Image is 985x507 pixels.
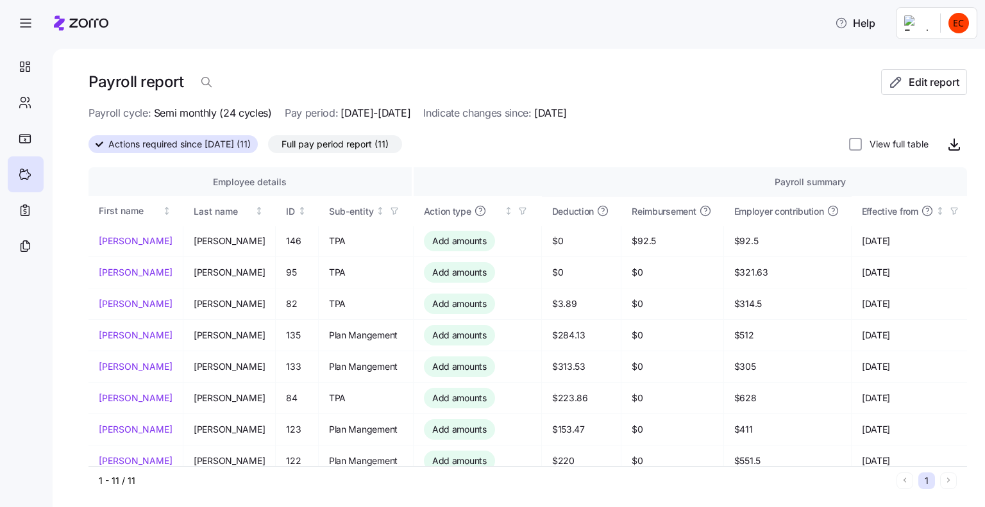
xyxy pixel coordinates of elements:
[329,392,403,404] span: TPA
[897,472,913,489] button: Previous page
[319,196,414,226] th: Sub-entityNot sorted
[194,235,265,247] span: [PERSON_NAME]
[734,329,841,342] span: $512
[862,360,963,373] span: [DATE]
[734,266,841,279] span: $321.63
[88,196,183,226] th: First nameNot sorted
[99,175,401,189] div: Employee details
[424,204,471,217] span: Action type
[552,266,610,279] span: $0
[414,196,542,226] th: Action typeNot sorted
[183,196,276,226] th: Last nameNot sorted
[432,266,487,279] span: Add amounts
[99,266,173,279] a: [PERSON_NAME]
[286,235,308,247] span: 146
[862,454,963,467] span: [DATE]
[88,72,183,92] h1: Payroll report
[99,474,891,487] div: 1 - 11 / 11
[940,472,957,489] button: Next page
[99,204,160,219] div: First name
[909,74,959,90] span: Edit report
[552,235,610,247] span: $0
[552,454,610,467] span: $220
[862,235,963,247] span: [DATE]
[432,329,487,342] span: Add amounts
[99,392,173,404] a: [PERSON_NAME]
[862,329,963,342] span: [DATE]
[99,423,173,436] a: [PERSON_NAME]
[734,204,824,217] span: Employer contribution
[329,235,403,247] span: TPA
[99,360,173,373] a: [PERSON_NAME]
[632,266,712,279] span: $0
[632,329,712,342] span: $0
[194,266,265,279] span: [PERSON_NAME]
[154,105,272,121] span: Semi monthly (24 cycles)
[881,69,967,95] button: Edit report
[632,204,696,217] span: Reimbursement
[862,138,929,151] label: View full table
[862,266,963,279] span: [DATE]
[552,423,610,436] span: $153.47
[432,360,487,373] span: Add amounts
[632,297,712,310] span: $0
[99,297,173,310] a: [PERSON_NAME]
[632,423,712,436] span: $0
[552,392,610,404] span: $223.86
[552,204,594,217] span: Deduction
[432,423,487,436] span: Add amounts
[329,266,403,279] span: TPA
[285,105,338,121] span: Pay period:
[904,15,930,31] img: Employer logo
[286,266,308,279] span: 95
[276,196,319,226] th: IDNot sorted
[862,204,918,217] span: Effective from
[282,136,389,153] span: Full pay period report (11)
[825,10,886,36] button: Help
[734,392,841,404] span: $628
[734,235,841,247] span: $92.5
[286,204,295,219] div: ID
[734,360,841,373] span: $305
[194,297,265,310] span: [PERSON_NAME]
[99,329,173,342] a: [PERSON_NAME]
[423,105,532,121] span: Indicate changes since:
[734,297,841,310] span: $314.5
[376,206,385,215] div: Not sorted
[329,297,403,310] span: TPA
[194,392,265,404] span: [PERSON_NAME]
[504,206,513,215] div: Not sorted
[329,204,374,219] div: Sub-entity
[534,105,567,121] span: [DATE]
[255,206,264,215] div: Not sorted
[948,13,969,33] img: cc97166a80db72ba115bf250c5d9a898
[194,454,265,467] span: [PERSON_NAME]
[88,105,151,121] span: Payroll cycle:
[432,297,487,310] span: Add amounts
[552,360,610,373] span: $313.53
[432,235,487,247] span: Add amounts
[329,423,403,436] span: Plan Mangement
[936,206,945,215] div: Not sorted
[286,329,308,342] span: 135
[552,329,610,342] span: $284.13
[329,360,403,373] span: Plan Mangement
[162,206,171,215] div: Not sorted
[194,329,265,342] span: [PERSON_NAME]
[194,360,265,373] span: [PERSON_NAME]
[99,235,173,247] a: [PERSON_NAME]
[852,196,973,226] th: Effective fromNot sorted
[329,329,403,342] span: Plan Mangement
[552,297,610,310] span: $3.89
[99,454,173,467] a: [PERSON_NAME]
[286,360,308,373] span: 133
[286,454,308,467] span: 122
[286,423,308,436] span: 123
[862,423,963,436] span: [DATE]
[632,454,712,467] span: $0
[734,454,841,467] span: $551.5
[432,454,487,467] span: Add amounts
[918,472,935,489] button: 1
[286,297,308,310] span: 82
[329,454,403,467] span: Plan Mangement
